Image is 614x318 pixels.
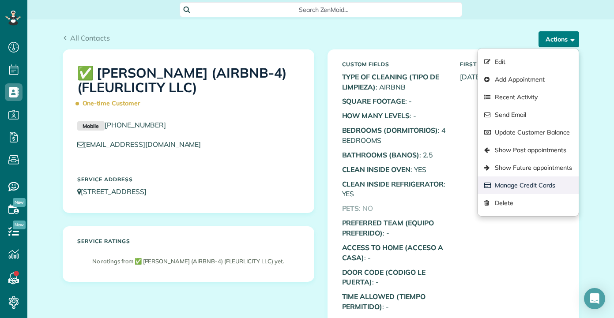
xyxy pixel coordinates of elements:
p: : - [342,218,447,238]
p: : - [342,111,447,121]
h5: Service ratings [77,238,300,244]
a: Delete [478,194,578,212]
a: Mobile[PHONE_NUMBER] [77,120,166,129]
a: Recent Activity [478,88,578,106]
p: : - [342,96,447,106]
p: : 2.5 [342,150,447,160]
p: : NO [342,203,447,213]
button: Actions [539,31,579,47]
a: Add Appointment [478,71,578,88]
p: : 4 BEDROOMS [342,125,447,146]
b: PREFERRED TEAM (EQUIPO PREFERIDO) [342,218,434,237]
p: : AIRBNB [342,72,447,92]
p: : - [342,267,447,288]
p: : YES [342,165,447,175]
p: : - [342,292,447,312]
span: All Contacts [70,34,110,42]
b: BATHROOMS (BANOS) [342,150,419,159]
div: Open Intercom Messenger [584,288,605,309]
a: [STREET_ADDRESS] [77,187,155,196]
b: TIME ALLOWED (TIEMPO PERMITIDO) [342,292,426,311]
h1: ✅ [PERSON_NAME] (AIRBNB-4) (FLEURLICITY LLC) [77,66,300,111]
b: DOOR CODE (CODIGO LE PUERTA) [342,268,426,287]
b: BEDROOMS (DORMITORIOS) [342,126,438,135]
b: ACCESS TO HOME (ACCESO A CASA) [342,243,443,262]
h5: Service Address [77,176,300,182]
b: CLEAN INSIDE REFRIGERATOR [342,180,444,188]
p: : - [342,243,447,263]
b: CLEAN INSIDE OVEN [342,165,411,174]
span: One-time Customer [77,96,144,111]
p: No ratings from ✅ [PERSON_NAME] (AIRBNB-4) (FLEURLICITY LLC) yet. [82,257,295,266]
span: New [13,198,26,207]
a: Manage Credit Cards [478,176,578,194]
h5: Custom Fields [342,61,447,67]
a: [EMAIL_ADDRESS][DOMAIN_NAME] [77,140,210,149]
a: Update Customer Balance [478,123,578,141]
a: All Contacts [63,33,110,43]
p: : YES [342,179,447,199]
a: Send Email [478,106,578,123]
h5: First Serviced On [460,61,565,67]
a: Show Future appointments [478,159,578,176]
b: SQUARE FOOTAGE [342,97,405,105]
span: New [13,221,26,229]
a: Edit [478,53,578,71]
b: TYPE OF CLEANING (TIPO DE LIMPIEZA) [342,72,439,91]
a: Show Past appointments [478,141,578,159]
p: [DATE] [460,72,565,82]
b: HOW MANY LEVELS [342,111,410,120]
b: PETS [342,204,359,213]
small: Mobile [77,121,105,131]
